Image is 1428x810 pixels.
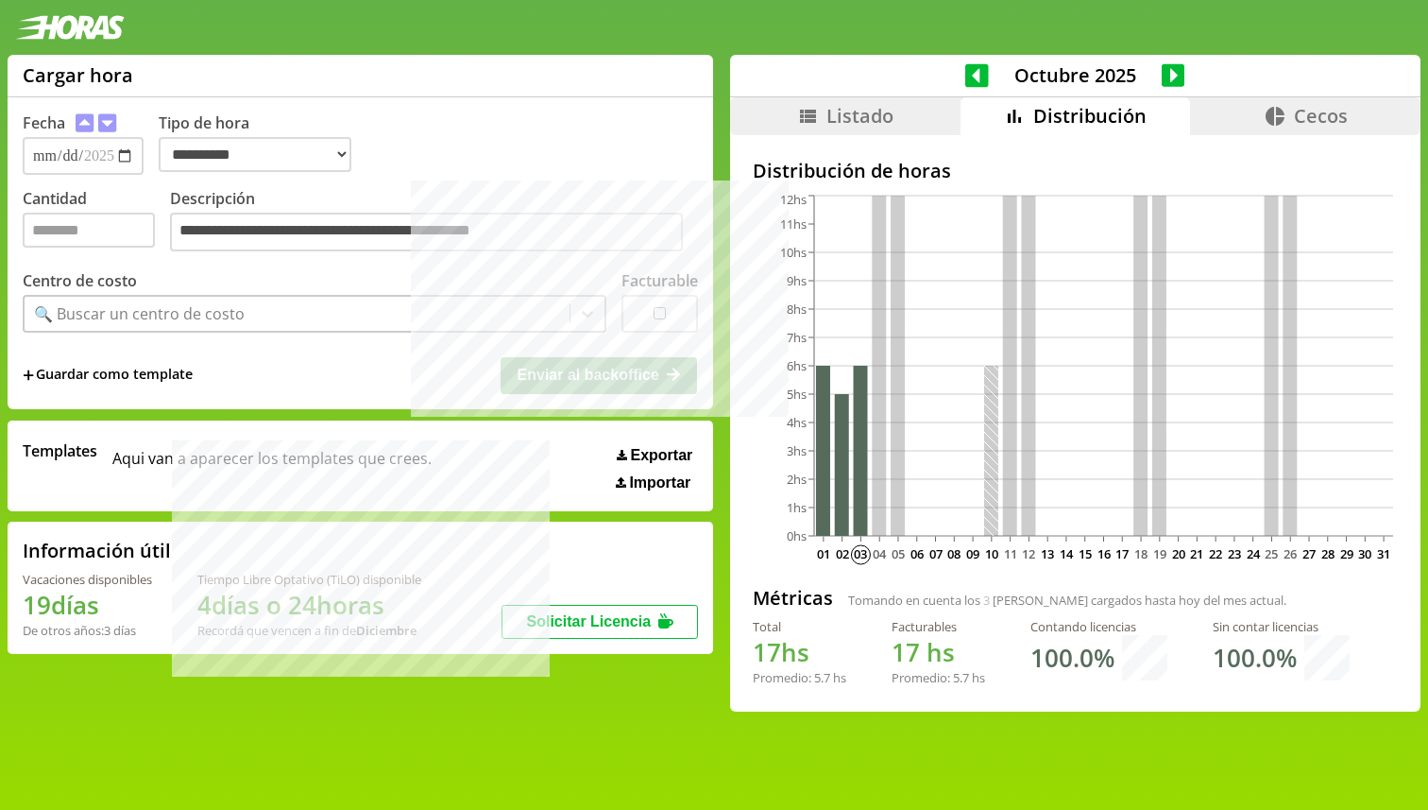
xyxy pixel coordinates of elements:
[170,213,683,252] textarea: Descripción
[892,635,985,669] h1: hs
[787,329,807,346] tspan: 7hs
[910,545,924,562] text: 06
[631,447,693,464] span: Exportar
[892,669,985,686] div: Promedio: hs
[780,244,807,261] tspan: 10hs
[501,605,698,639] button: Solicitar Licencia
[23,62,133,88] h1: Cargar hora
[1283,545,1297,562] text: 26
[23,571,152,588] div: Vacaciones disponibles
[1153,545,1166,562] text: 19
[814,669,830,686] span: 5.7
[892,618,985,635] div: Facturables
[1030,641,1114,675] h1: 100.0 %
[787,527,807,544] tspan: 0hs
[753,635,846,669] h1: hs
[753,158,1398,183] h2: Distribución de horas
[753,618,846,635] div: Total
[787,442,807,459] tspan: 3hs
[1213,618,1350,635] div: Sin contar licencias
[34,303,245,324] div: 🔍 Buscar un centro de costo
[983,592,990,609] span: 3
[159,137,351,172] select: Tipo de hora
[1209,545,1222,562] text: 22
[1030,618,1167,635] div: Contando licencias
[621,270,698,291] label: Facturable
[1358,545,1371,562] text: 30
[787,272,807,289] tspan: 9hs
[753,585,833,611] h2: Métricas
[1247,545,1261,562] text: 24
[1115,545,1129,562] text: 17
[787,499,807,516] tspan: 1hs
[1033,103,1147,129] span: Distribución
[836,545,849,562] text: 02
[1134,545,1147,562] text: 18
[787,357,807,374] tspan: 6hs
[947,545,960,562] text: 08
[23,188,170,257] label: Cantidad
[873,545,887,562] text: 04
[1265,545,1278,562] text: 25
[753,669,846,686] div: Promedio: hs
[1004,545,1017,562] text: 11
[526,613,651,629] span: Solicitar Licencia
[753,635,781,669] span: 17
[112,440,432,491] span: Aqui van a aparecer los templates que crees.
[23,538,171,563] h2: Información útil
[1171,545,1184,562] text: 20
[1302,545,1316,562] text: 27
[23,365,193,386] span: +Guardar como template
[826,103,893,129] span: Listado
[787,386,807,403] tspan: 5hs
[1377,545,1390,562] text: 31
[780,215,807,233] tspan: 11hs
[848,592,1286,609] span: Tomando en cuenta los [PERSON_NAME] cargados hasta hoy del mes actual.
[23,213,155,248] input: Cantidad
[356,622,416,639] b: Diciembre
[629,474,690,491] span: Importar
[780,191,807,208] tspan: 12hs
[892,545,905,562] text: 05
[854,545,867,562] text: 03
[1321,545,1334,562] text: 28
[1294,103,1348,129] span: Cecos
[787,301,807,318] tspan: 8hs
[1213,641,1297,675] h1: 100.0 %
[23,112,65,133] label: Fecha
[611,446,698,465] button: Exportar
[787,471,807,488] tspan: 2hs
[197,588,421,622] h1: 4 días o 24 horas
[1041,545,1054,562] text: 13
[928,545,942,562] text: 07
[985,545,998,562] text: 10
[1228,545,1241,562] text: 23
[1190,545,1203,562] text: 21
[23,270,137,291] label: Centro de costo
[23,622,152,639] div: De otros años: 3 días
[1339,545,1352,562] text: 29
[966,545,979,562] text: 09
[953,669,969,686] span: 5.7
[23,440,97,461] span: Templates
[15,15,125,40] img: logotipo
[23,365,34,386] span: +
[787,414,807,431] tspan: 4hs
[1096,545,1110,562] text: 16
[989,62,1162,88] span: Octubre 2025
[817,545,830,562] text: 01
[197,571,421,588] div: Tiempo Libre Optativo (TiLO) disponible
[197,622,421,639] div: Recordá que vencen a fin de
[892,635,920,669] span: 17
[23,588,152,622] h1: 19 días
[1060,545,1074,562] text: 14
[170,188,698,257] label: Descripción
[1022,545,1035,562] text: 12
[1079,545,1092,562] text: 15
[159,112,366,175] label: Tipo de hora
